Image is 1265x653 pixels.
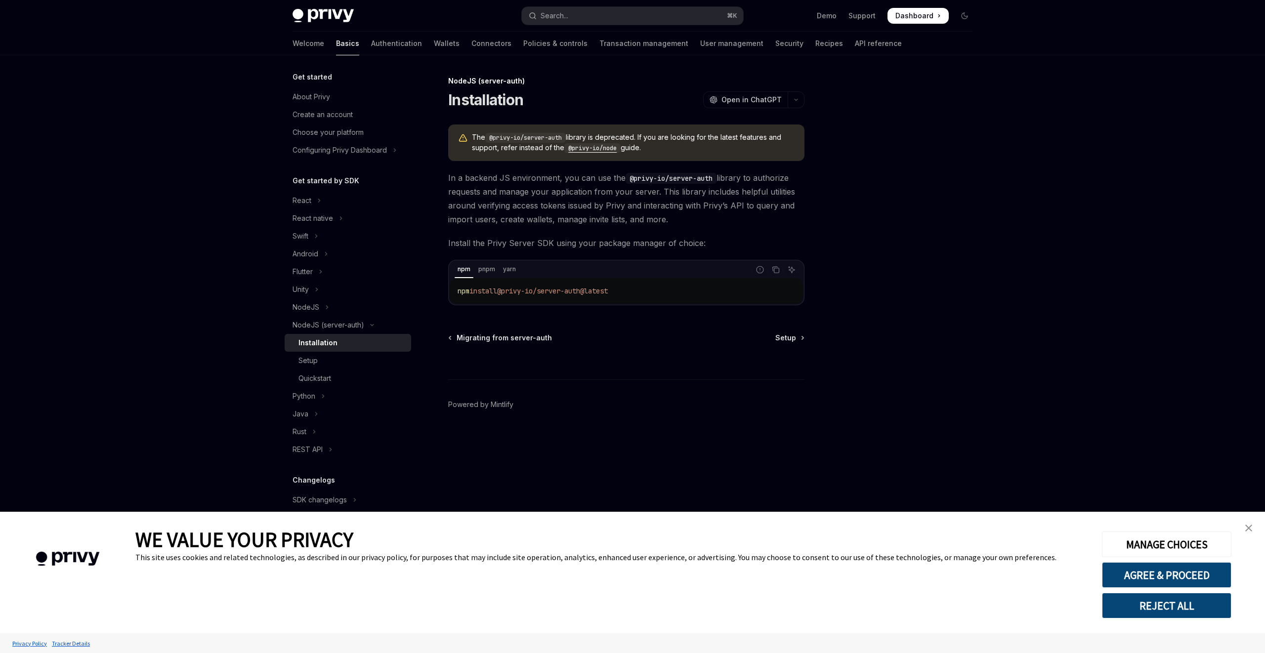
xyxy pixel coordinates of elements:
a: Installation [285,334,411,352]
div: NodeJS (server-auth) [448,76,804,86]
button: REJECT ALL [1102,593,1231,618]
a: Powered by Mintlify [448,400,513,409]
div: This site uses cookies and related technologies, as described in our privacy policy, for purposes... [135,552,1087,562]
img: company logo [15,537,121,580]
a: close banner [1239,518,1259,538]
h5: Get started [293,71,332,83]
button: Toggle REST API section [285,441,411,458]
div: NodeJS (server-auth) [293,319,364,331]
div: yarn [500,263,519,275]
button: Toggle Python section [285,387,411,405]
a: Create an account [285,106,411,123]
button: AGREE & PROCEED [1102,562,1231,588]
div: Setup [298,355,318,367]
a: Transaction management [599,32,688,55]
a: Security [775,32,803,55]
div: pnpm [475,263,498,275]
div: Rust [293,426,306,438]
span: The library is deprecated. If you are looking for the latest features and support, refer instead ... [472,132,795,153]
button: Toggle Java section [285,405,411,423]
span: WE VALUE YOUR PRIVACY [135,527,353,552]
button: Toggle Unity section [285,281,411,298]
code: @privy-io/server-auth [626,173,717,184]
div: npm [455,263,473,275]
div: About Privy [293,91,330,103]
div: Installation [298,337,337,349]
span: Migrating from server-auth [457,333,552,343]
div: Choose your platform [293,126,364,138]
a: Demo [817,11,837,21]
a: Setup [285,352,411,369]
a: Migrating from server-auth [449,333,552,343]
code: @privy-io/node [564,143,621,153]
button: Toggle NodeJS (server-auth) section [285,316,411,334]
a: Recipes [815,32,843,55]
h1: Installation [448,91,523,109]
button: Toggle dark mode [957,8,972,24]
button: Toggle SDK changelogs section [285,491,411,509]
button: MANAGE CHOICES [1102,531,1231,557]
div: Unity [293,284,309,295]
span: ⌘ K [727,12,737,20]
img: close banner [1245,525,1252,531]
span: npm [458,286,469,295]
a: Privacy Policy [10,635,49,652]
span: Open in ChatGPT [721,95,782,105]
div: Swift [293,230,308,242]
a: Support [848,11,876,21]
span: Install the Privy Server SDK using your package manager of choice: [448,236,804,250]
div: Android [293,248,318,260]
span: install [469,286,497,295]
div: Search... [541,10,568,22]
a: User management [700,32,763,55]
a: About Privy [285,88,411,106]
div: REST API [293,444,323,455]
div: React native [293,212,333,224]
button: Toggle Rust section [285,423,411,441]
button: Toggle Swift section [285,227,411,245]
a: Basics [336,32,359,55]
a: Policies & controls [523,32,588,55]
a: API reference [855,32,902,55]
a: Connectors [471,32,511,55]
div: Create an account [293,109,353,121]
button: Open search [522,7,743,25]
a: Dashboard [887,8,949,24]
div: Java [293,408,308,420]
div: NodeJS [293,301,319,313]
button: Toggle React native section [285,209,411,227]
svg: Warning [458,133,468,143]
span: @privy-io/server-auth@latest [497,286,608,295]
span: Dashboard [895,11,933,21]
button: Copy the contents from the code block [769,263,782,276]
button: Report incorrect code [754,263,766,276]
button: Toggle React section [285,192,411,209]
div: Quickstart [298,372,331,384]
a: Welcome [293,32,324,55]
span: In a backend JS environment, you can use the library to authorize requests and manage your applic... [448,171,804,226]
h5: Get started by SDK [293,175,359,187]
a: Setup [775,333,803,343]
button: Toggle Android section [285,245,411,263]
a: @privy-io/node [564,143,621,152]
img: dark logo [293,9,354,23]
a: Quickstart [285,369,411,387]
div: Python [293,390,315,402]
a: Wallets [434,32,460,55]
div: Configuring Privy Dashboard [293,144,387,156]
div: Flutter [293,266,313,278]
div: React [293,195,311,206]
button: Toggle NodeJS section [285,298,411,316]
button: Ask AI [785,263,798,276]
button: Open in ChatGPT [703,91,788,108]
code: @privy-io/server-auth [485,133,566,143]
h5: Changelogs [293,474,335,486]
a: Choose your platform [285,123,411,141]
button: Toggle Configuring Privy Dashboard section [285,141,411,159]
span: Setup [775,333,796,343]
div: SDK changelogs [293,494,347,506]
a: Authentication [371,32,422,55]
button: Toggle Flutter section [285,263,411,281]
a: Tracker Details [49,635,92,652]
